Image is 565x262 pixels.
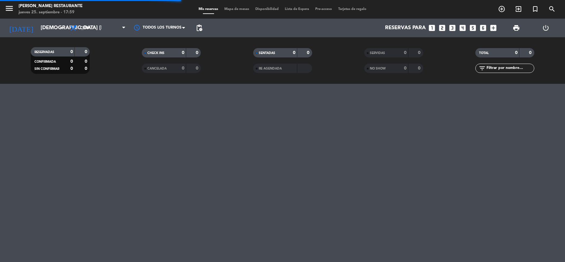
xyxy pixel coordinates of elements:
[515,5,522,13] i: exit_to_app
[85,59,88,64] strong: 0
[34,51,54,54] span: RESERVADAS
[404,51,406,55] strong: 0
[531,5,539,13] i: turned_in_not
[335,7,370,11] span: Tarjetas de regalo
[404,66,406,70] strong: 0
[147,67,167,70] span: CANCELADA
[196,51,200,55] strong: 0
[418,51,422,55] strong: 0
[19,3,83,9] div: [PERSON_NAME] Restaurante
[85,66,88,71] strong: 0
[293,51,295,55] strong: 0
[513,24,520,32] span: print
[548,5,556,13] i: search
[252,7,282,11] span: Disponibilidad
[5,21,38,35] i: [DATE]
[385,25,426,31] span: Reservas para
[80,26,91,30] span: Cena
[34,67,59,70] span: SIN CONFIRMAR
[312,7,335,11] span: Pre-acceso
[370,67,386,70] span: NO SHOW
[70,66,73,71] strong: 0
[479,52,489,55] span: TOTAL
[459,24,467,32] i: looks_4
[221,7,252,11] span: Mapa de mesas
[259,52,275,55] span: SENTADAS
[34,60,56,63] span: CONFIRMADA
[5,4,14,13] i: menu
[515,51,518,55] strong: 0
[259,67,282,70] span: RE AGENDADA
[182,66,184,70] strong: 0
[542,24,549,32] i: power_settings_new
[448,24,456,32] i: looks_3
[195,7,221,11] span: Mis reservas
[370,52,385,55] span: SERVIDAS
[479,24,487,32] i: looks_6
[70,59,73,64] strong: 0
[5,4,14,15] button: menu
[469,24,477,32] i: looks_5
[196,66,200,70] strong: 0
[182,51,184,55] strong: 0
[307,51,311,55] strong: 0
[19,9,83,16] div: jueves 25. septiembre - 17:59
[478,65,486,72] i: filter_list
[531,19,560,37] div: LOG OUT
[438,24,446,32] i: looks_two
[147,52,164,55] span: CHECK INS
[418,66,422,70] strong: 0
[489,24,497,32] i: add_box
[498,5,505,13] i: add_circle_outline
[428,24,436,32] i: looks_one
[70,50,73,54] strong: 0
[282,7,312,11] span: Lista de Espera
[529,51,533,55] strong: 0
[195,24,203,32] span: pending_actions
[486,65,534,72] input: Filtrar por nombre...
[58,24,65,32] i: arrow_drop_down
[85,50,88,54] strong: 0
